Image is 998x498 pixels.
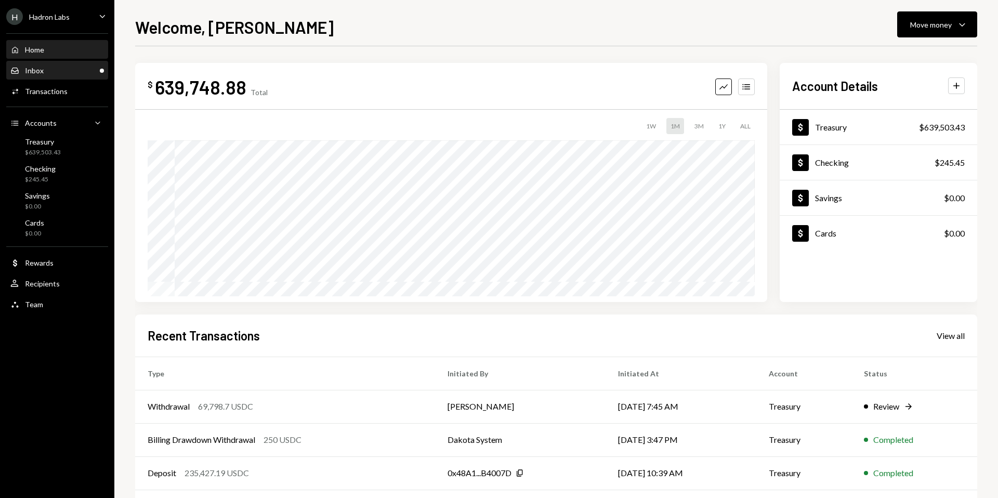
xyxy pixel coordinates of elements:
[6,61,108,80] a: Inbox
[148,327,260,344] h2: Recent Transactions
[780,216,977,251] a: Cards$0.00
[25,164,56,173] div: Checking
[666,118,684,134] div: 1M
[25,191,50,200] div: Savings
[6,274,108,293] a: Recipients
[185,467,249,479] div: 235,427.19 USDC
[606,390,756,423] td: [DATE] 7:45 AM
[756,423,851,456] td: Treasury
[690,118,708,134] div: 3M
[25,300,43,309] div: Team
[6,40,108,59] a: Home
[944,192,965,204] div: $0.00
[25,45,44,54] div: Home
[815,158,849,167] div: Checking
[944,227,965,240] div: $0.00
[815,228,836,238] div: Cards
[606,357,756,390] th: Initiated At
[6,134,108,159] a: Treasury$639,503.43
[148,434,255,446] div: Billing Drawdown Withdrawal
[25,137,61,146] div: Treasury
[435,423,605,456] td: Dakota System
[435,390,605,423] td: [PERSON_NAME]
[815,193,842,203] div: Savings
[155,75,246,99] div: 639,748.88
[919,121,965,134] div: $639,503.43
[937,330,965,341] a: View all
[873,400,899,413] div: Review
[606,423,756,456] td: [DATE] 3:47 PM
[25,87,68,96] div: Transactions
[25,202,50,211] div: $0.00
[910,19,952,30] div: Move money
[642,118,660,134] div: 1W
[25,175,56,184] div: $245.45
[6,295,108,313] a: Team
[756,357,851,390] th: Account
[756,456,851,490] td: Treasury
[606,456,756,490] td: [DATE] 10:39 AM
[780,145,977,180] a: Checking$245.45
[25,218,44,227] div: Cards
[6,253,108,272] a: Rewards
[780,180,977,215] a: Savings$0.00
[148,467,176,479] div: Deposit
[815,122,847,132] div: Treasury
[873,467,913,479] div: Completed
[135,357,435,390] th: Type
[135,17,334,37] h1: Welcome, [PERSON_NAME]
[6,215,108,240] a: Cards$0.00
[792,77,878,95] h2: Account Details
[251,88,268,97] div: Total
[148,80,153,90] div: $
[25,119,57,127] div: Accounts
[897,11,977,37] button: Move money
[6,188,108,213] a: Savings$0.00
[935,156,965,169] div: $245.45
[714,118,730,134] div: 1Y
[25,258,54,267] div: Rewards
[6,161,108,186] a: Checking$245.45
[25,229,44,238] div: $0.00
[435,357,605,390] th: Initiated By
[29,12,70,21] div: Hadron Labs
[264,434,301,446] div: 250 USDC
[736,118,755,134] div: ALL
[937,331,965,341] div: View all
[780,110,977,145] a: Treasury$639,503.43
[25,66,44,75] div: Inbox
[873,434,913,446] div: Completed
[851,357,977,390] th: Status
[198,400,253,413] div: 69,798.7 USDC
[6,113,108,132] a: Accounts
[756,390,851,423] td: Treasury
[25,279,60,288] div: Recipients
[6,8,23,25] div: H
[25,148,61,157] div: $639,503.43
[148,400,190,413] div: Withdrawal
[6,82,108,100] a: Transactions
[448,467,511,479] div: 0x48A1...B4007D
